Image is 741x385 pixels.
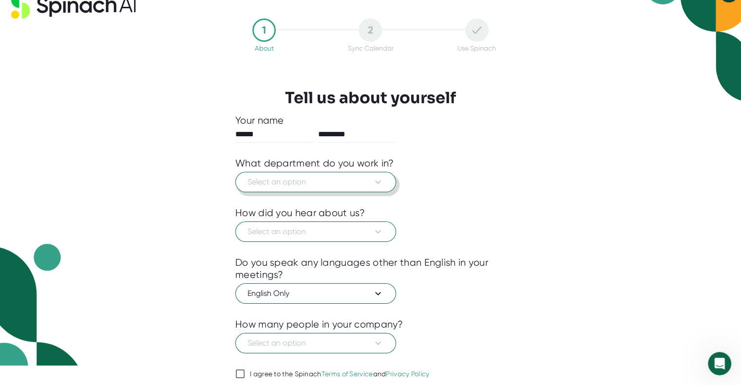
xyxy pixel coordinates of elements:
[235,207,365,219] div: How did you hear about us?
[386,370,429,378] a: Privacy Policy
[235,221,396,242] button: Select an option
[347,44,393,52] div: Sync Calendar
[235,318,403,330] div: How many people in your company?
[285,89,456,107] h3: Tell us about yourself
[247,288,384,299] span: English Only
[235,157,394,169] div: What department do you work in?
[235,283,396,304] button: English Only
[252,18,276,42] div: 1
[457,44,496,52] div: Use Spinach
[359,18,382,42] div: 2
[247,337,384,349] span: Select an option
[235,257,506,281] div: Do you speak any languages other than English in your meetings?
[247,226,384,238] span: Select an option
[322,370,373,378] a: Terms of Service
[255,44,274,52] div: About
[247,176,384,188] span: Select an option
[235,114,506,127] div: Your name
[235,172,396,192] button: Select an option
[235,333,396,353] button: Select an option
[708,352,731,375] iframe: Intercom live chat
[250,370,430,379] div: I agree to the Spinach and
